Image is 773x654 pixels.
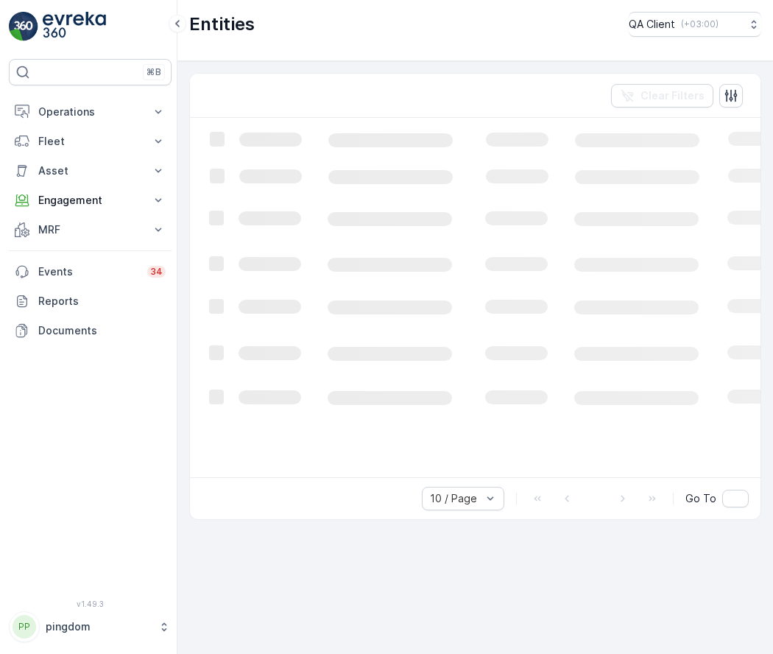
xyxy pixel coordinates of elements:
button: Clear Filters [611,84,713,108]
img: logo [9,12,38,41]
button: Operations [9,97,172,127]
p: Engagement [38,193,142,208]
div: PP [13,615,36,639]
p: 34 [150,266,163,278]
p: Fleet [38,134,142,149]
p: Reports [38,294,166,309]
span: v 1.49.3 [9,599,172,608]
span: Go To [685,491,716,506]
p: Entities [189,13,255,36]
a: Reports [9,286,172,316]
button: MRF [9,215,172,245]
img: logo_light-DOdMpM7g.png [43,12,106,41]
button: Fleet [9,127,172,156]
p: Events [38,264,138,279]
p: Operations [38,105,142,119]
p: ( +03:00 ) [681,18,719,30]
button: PPpingdom [9,611,172,642]
p: Clear Filters [640,88,705,103]
p: MRF [38,222,142,237]
button: Engagement [9,186,172,215]
button: Asset [9,156,172,186]
button: QA Client(+03:00) [629,12,761,37]
p: QA Client [629,17,675,32]
a: Documents [9,316,172,345]
p: Documents [38,323,166,338]
p: ⌘B [147,66,161,78]
p: pingdom [46,619,151,634]
a: Events34 [9,257,172,286]
p: Asset [38,163,142,178]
